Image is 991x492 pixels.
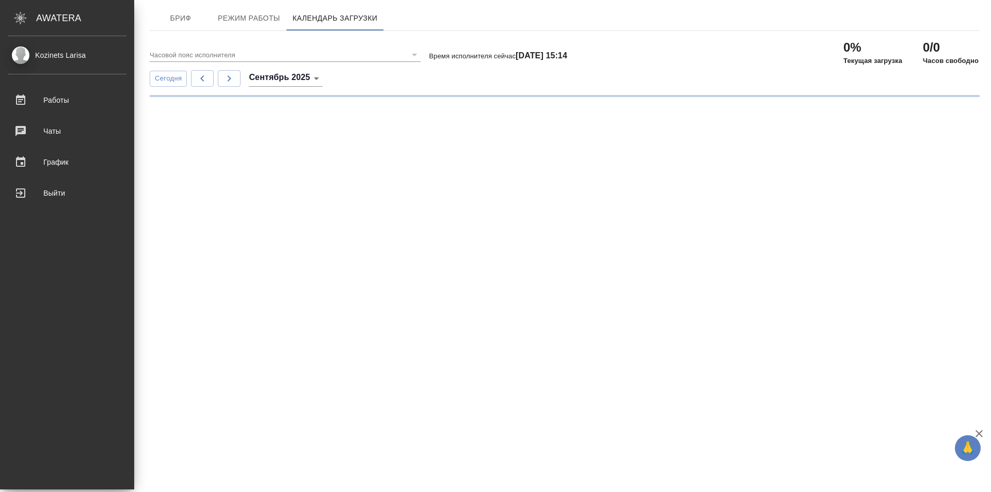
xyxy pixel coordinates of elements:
p: Часов свободно [923,56,979,66]
div: График [8,154,126,170]
div: Выйти [8,185,126,201]
span: Календарь загрузки [293,12,378,25]
h2: 0% [843,39,902,56]
div: Kozinets Larisa [8,50,126,61]
span: 🙏 [959,437,977,459]
a: График [3,149,132,175]
div: Сентябрь 2025 [249,70,322,87]
button: 🙏 [955,435,981,461]
p: Текущая загрузка [843,56,902,66]
p: Время исполнителя сейчас [429,52,567,60]
a: Работы [3,87,132,113]
button: Сегодня [150,71,187,87]
span: Бриф [156,12,205,25]
a: Выйти [3,180,132,206]
div: Чаты [8,123,126,139]
a: Чаты [3,118,132,144]
span: Режим работы [218,12,280,25]
div: Работы [8,92,126,108]
h4: [DATE] 15:14 [516,51,567,60]
h2: 0/0 [923,39,979,56]
span: Сегодня [155,73,182,85]
div: AWATERA [36,8,134,28]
